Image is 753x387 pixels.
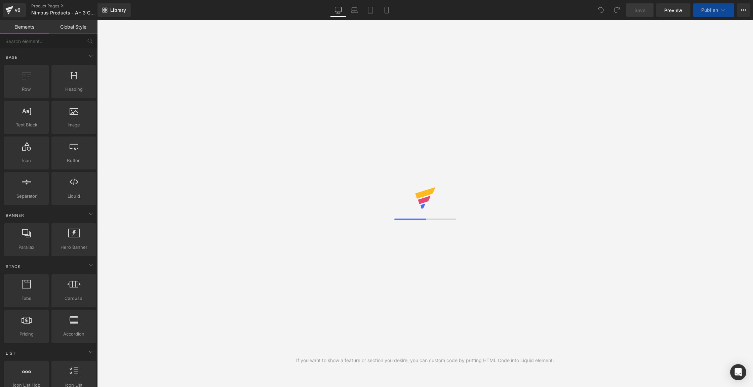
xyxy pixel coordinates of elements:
[6,244,47,251] span: Parallax
[730,364,746,380] div: Open Intercom Messenger
[53,244,94,251] span: Hero Banner
[97,3,131,17] a: New Library
[110,7,126,13] span: Library
[6,295,47,302] span: Tabs
[296,357,554,364] div: If you want to show a feature or section you desire, you can custom code by putting HTML Code int...
[53,331,94,338] span: Accordion
[701,7,718,13] span: Publish
[379,3,395,17] a: Mobile
[53,86,94,93] span: Heading
[6,121,47,128] span: Text Block
[53,295,94,302] span: Carousel
[6,193,47,200] span: Separator
[5,212,25,219] span: Banner
[5,263,22,270] span: Stack
[53,193,94,200] span: Liquid
[13,6,22,14] div: v6
[3,3,26,17] a: v6
[693,3,734,17] button: Publish
[31,10,96,15] span: Nimbus Products - A+ 3 Columns Format
[664,7,682,14] span: Preview
[5,54,18,61] span: Base
[737,3,750,17] button: More
[610,3,624,17] button: Redo
[6,331,47,338] span: Pricing
[6,86,47,93] span: Row
[362,3,379,17] a: Tablet
[49,20,97,34] a: Global Style
[31,3,109,9] a: Product Pages
[656,3,690,17] a: Preview
[634,7,645,14] span: Save
[330,3,346,17] a: Desktop
[6,157,47,164] span: Icon
[346,3,362,17] a: Laptop
[594,3,607,17] button: Undo
[5,350,16,356] span: List
[53,121,94,128] span: Image
[53,157,94,164] span: Button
